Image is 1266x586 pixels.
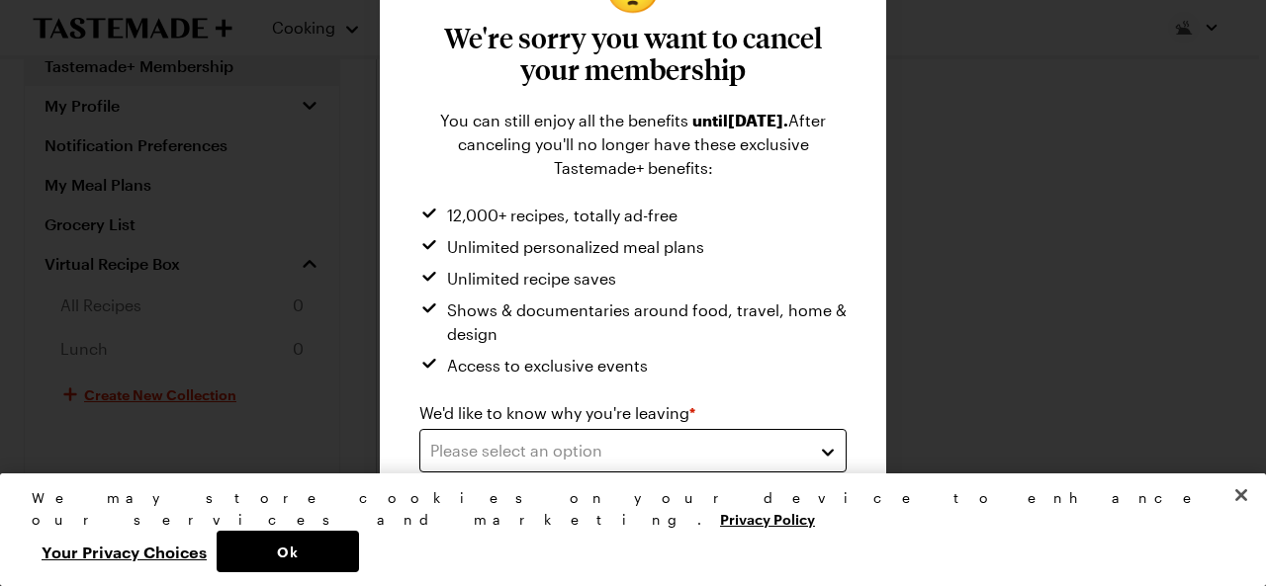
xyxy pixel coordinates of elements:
[692,111,788,129] span: until [DATE] .
[447,267,616,291] span: Unlimited recipe saves
[720,509,815,528] a: More information about your privacy, opens in a new tab
[32,487,1218,531] div: We may store cookies on your device to enhance our services and marketing.
[217,531,359,572] button: Ok
[419,109,847,180] div: You can still enjoy all the benefits After canceling you'll no longer have these exclusive Tastem...
[419,401,695,425] label: We'd like to know why you're leaving
[430,439,806,462] div: Please select an option
[32,487,1218,572] div: Privacy
[447,204,678,227] span: 12,000+ recipes, totally ad-free
[447,298,847,346] span: Shows & documentaries around food, travel, home & design
[419,429,847,472] button: Please select an option
[1220,473,1263,517] button: Close
[419,22,847,85] h3: We're sorry you want to cancel your membership
[32,531,217,572] button: Your Privacy Choices
[447,235,704,259] span: Unlimited personalized meal plans
[447,354,648,377] span: Access to exclusive events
